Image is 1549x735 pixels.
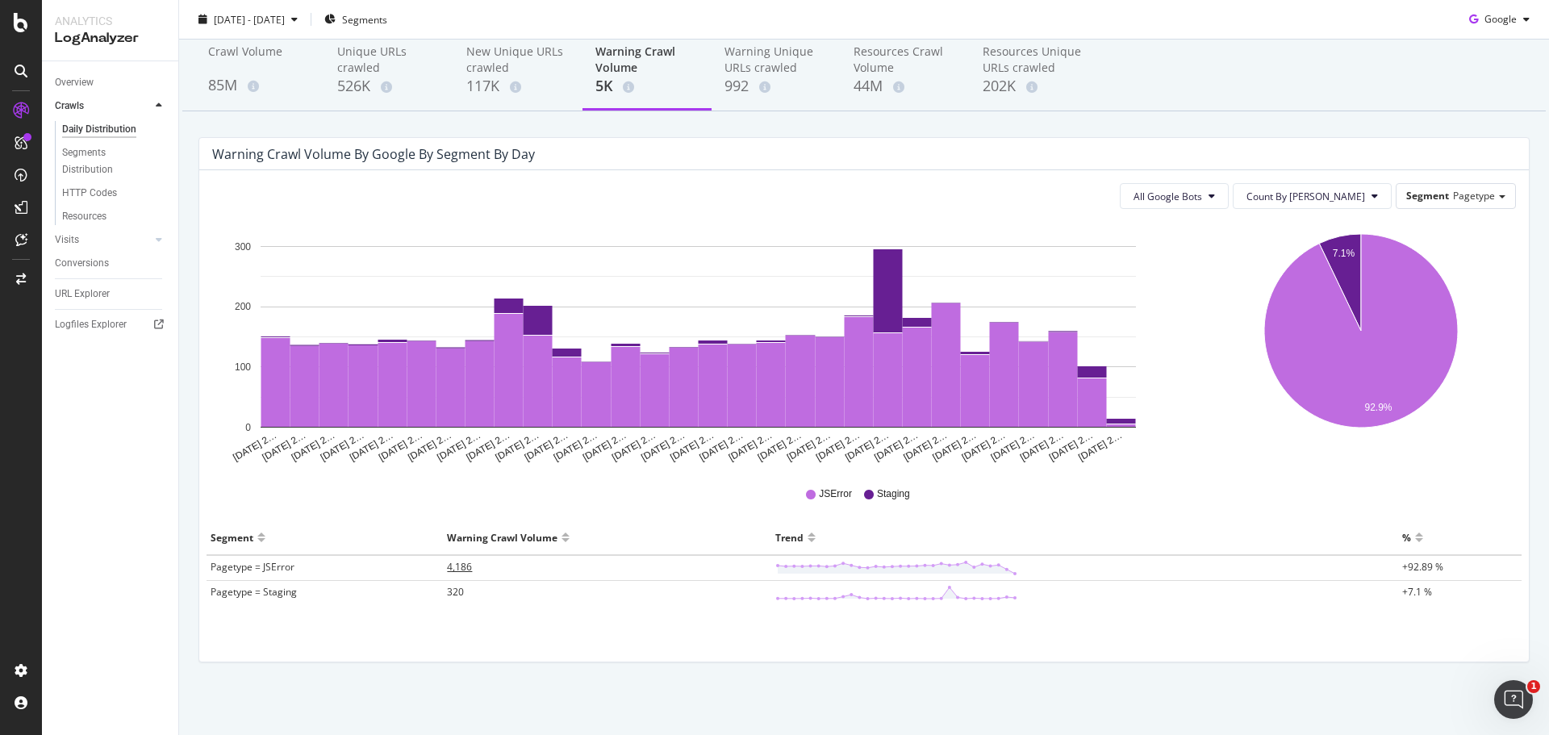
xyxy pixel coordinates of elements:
[595,44,699,76] div: Warning Crawl Volume
[62,208,167,225] a: Resources
[1209,222,1514,464] svg: A chart.
[983,76,1086,97] div: 202K
[1246,190,1365,203] span: Count By Day
[55,255,167,272] a: Conversions
[447,524,557,550] div: Warning Crawl Volume
[342,12,387,26] span: Segments
[854,44,957,76] div: Resources Crawl Volume
[208,44,311,74] div: Crawl Volume
[595,76,699,97] div: 5K
[208,75,311,96] div: 85M
[983,44,1086,76] div: Resources Unique URLs crawled
[55,255,109,272] div: Conversions
[854,76,957,97] div: 44M
[1332,248,1355,259] text: 7.1%
[192,6,304,32] button: [DATE] - [DATE]
[1463,6,1536,32] button: Google
[1402,524,1411,550] div: %
[466,44,570,76] div: New Unique URLs crawled
[62,144,152,178] div: Segments Distribution
[1233,183,1392,209] button: Count By [PERSON_NAME]
[235,241,251,253] text: 300
[466,76,570,97] div: 117K
[318,6,394,32] button: Segments
[1402,585,1432,599] span: +7.1 %
[235,302,251,313] text: 200
[337,76,440,97] div: 526K
[211,560,294,574] span: Pagetype = JSError
[214,12,285,26] span: [DATE] - [DATE]
[62,208,106,225] div: Resources
[724,44,828,76] div: Warning Unique URLs crawled
[447,585,464,599] span: 320
[62,121,167,138] a: Daily Distribution
[55,74,94,91] div: Overview
[819,487,852,501] span: JSError
[245,422,251,433] text: 0
[1402,560,1443,574] span: +92.89 %
[212,222,1184,464] svg: A chart.
[62,144,167,178] a: Segments Distribution
[1134,190,1202,203] span: All Google Bots
[1494,680,1533,719] iframe: Intercom live chat
[1364,402,1392,413] text: 92.9%
[1406,189,1449,203] span: Segment
[55,74,167,91] a: Overview
[212,146,535,162] div: Warning Crawl Volume by google by Segment by Day
[1527,680,1540,693] span: 1
[62,185,117,202] div: HTTP Codes
[55,98,151,115] a: Crawls
[337,44,440,76] div: Unique URLs crawled
[55,98,84,115] div: Crawls
[55,286,167,303] a: URL Explorer
[55,13,165,29] div: Analytics
[211,585,297,599] span: Pagetype = Staging
[235,361,251,373] text: 100
[62,185,167,202] a: HTTP Codes
[55,232,79,248] div: Visits
[55,316,167,333] a: Logfiles Explorer
[1453,189,1495,203] span: Pagetype
[62,121,136,138] div: Daily Distribution
[55,232,151,248] a: Visits
[55,286,110,303] div: URL Explorer
[1484,12,1517,26] span: Google
[211,524,253,550] div: Segment
[447,560,472,574] span: 4,186
[55,316,127,333] div: Logfiles Explorer
[55,29,165,48] div: LogAnalyzer
[724,76,828,97] div: 992
[877,487,910,501] span: Staging
[775,524,804,550] div: Trend
[1120,183,1229,209] button: All Google Bots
